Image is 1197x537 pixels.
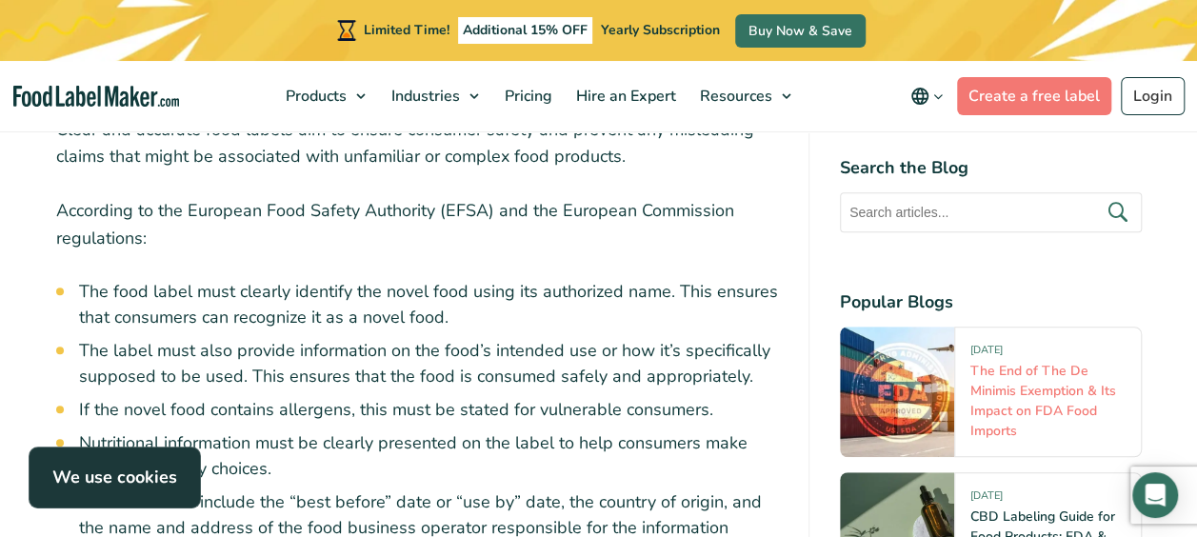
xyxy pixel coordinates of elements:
[380,61,489,131] a: Industries
[840,193,1142,233] input: Search articles...
[386,86,462,107] span: Industries
[79,279,778,330] li: The food label must clearly identify the novel food using its authorized name. This ensures that ...
[364,21,449,39] span: Limited Time!
[56,197,778,252] p: According to the European Food Safety Authority (EFSA) and the European Commission regulations:
[735,14,866,48] a: Buy Now & Save
[79,338,778,389] li: The label must also provide information on the food’s intended use or how it’s specifically suppo...
[565,61,684,131] a: Hire an Expert
[280,86,349,107] span: Products
[1121,77,1185,115] a: Login
[957,77,1111,115] a: Create a free label
[970,363,1116,441] a: The End of The De Minimis Exemption & Its Impact on FDA Food Imports
[970,489,1003,511] span: [DATE]
[694,86,774,107] span: Resources
[601,21,720,39] span: Yearly Subscription
[570,86,678,107] span: Hire an Expert
[458,17,592,44] span: Additional 15% OFF
[79,397,778,423] li: If the novel food contains allergens, this must be stated for vulnerable consumers.
[274,61,375,131] a: Products
[840,156,1142,182] h4: Search the Blog
[688,61,801,131] a: Resources
[1132,472,1178,518] div: Open Intercom Messenger
[970,344,1003,366] span: [DATE]
[840,290,1142,316] h4: Popular Blogs
[52,466,177,488] strong: We use cookies
[79,430,778,482] li: Nutritional information must be clearly presented on the label to help consumers make informed di...
[493,61,560,131] a: Pricing
[499,86,554,107] span: Pricing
